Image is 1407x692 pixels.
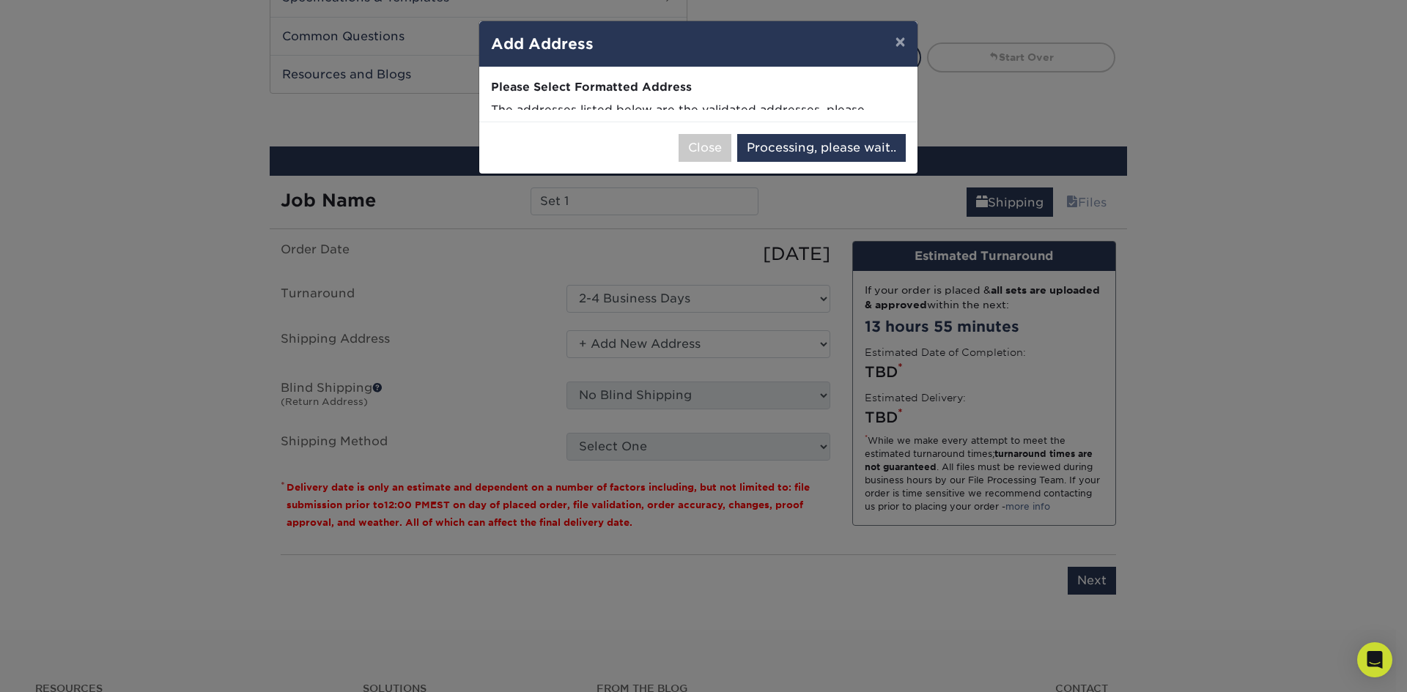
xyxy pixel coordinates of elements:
[491,79,906,96] div: Please Select Formatted Address
[1357,642,1392,677] div: Open Intercom Messenger
[491,33,906,55] h4: Add Address
[491,102,906,152] p: The addresses listed below are the validated addresses, please review for accuracy and ensure tha...
[883,21,917,62] button: ×
[737,134,906,162] button: Processing, please wait..
[679,134,731,162] button: Close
